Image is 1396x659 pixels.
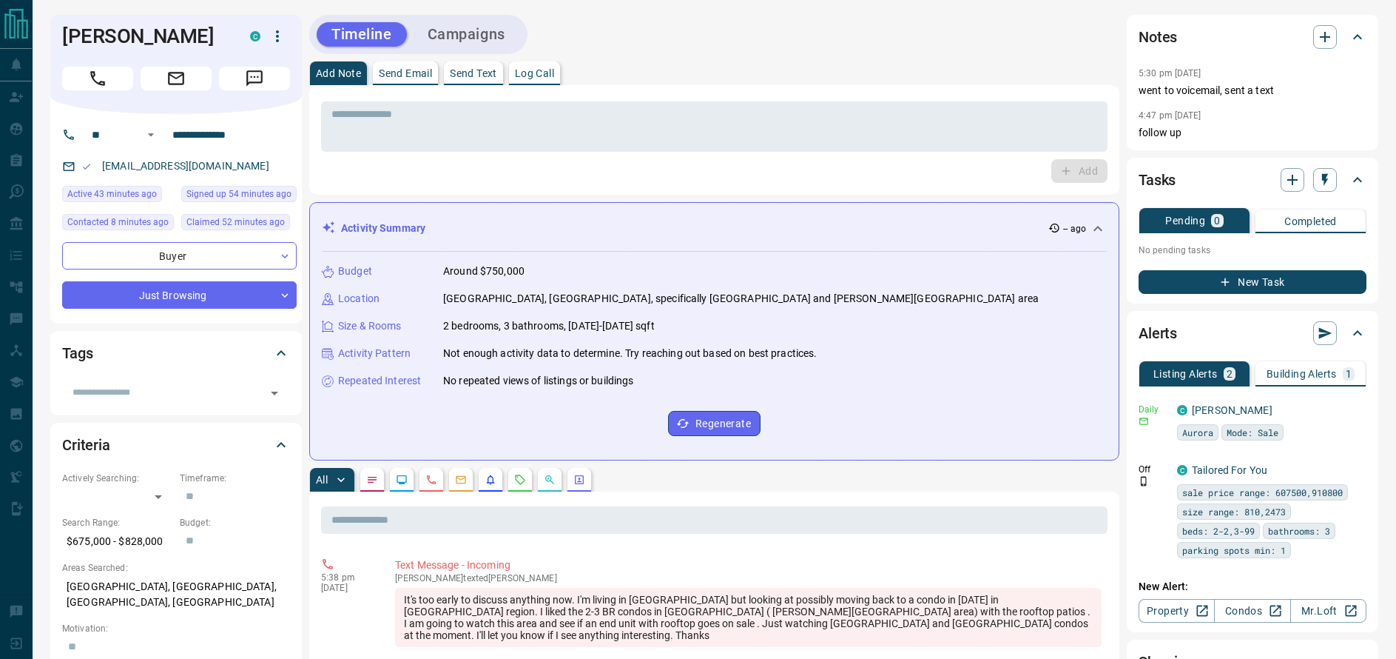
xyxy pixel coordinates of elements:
span: beds: 2-2,3-99 [1182,523,1255,538]
div: Activity Summary-- ago [322,215,1107,242]
p: Budget: [180,516,290,529]
div: Mon Sep 15 2025 [62,186,174,207]
span: Message [219,67,290,90]
p: follow up [1139,125,1366,141]
p: Motivation: [62,622,290,635]
p: No repeated views of listings or buildings [443,373,634,389]
h1: [PERSON_NAME] [62,24,228,48]
p: Repeated Interest [338,373,421,389]
a: Tailored For You [1192,464,1267,476]
span: Mode: Sale [1227,425,1278,440]
p: Around $750,000 [443,264,525,279]
p: Log Call [515,68,554,78]
button: Campaigns [413,22,520,47]
div: It's too early to discuss anything now. I'm living in [GEOGRAPHIC_DATA] but looking at possibly m... [395,588,1102,647]
svg: Emails [455,474,467,486]
svg: Calls [425,474,437,486]
p: Add Note [316,68,361,78]
p: $675,000 - $828,000 [62,529,172,554]
p: Building Alerts [1267,369,1337,379]
p: Listing Alerts [1153,369,1218,379]
p: [DATE] [321,583,373,593]
p: 0 [1214,215,1220,226]
div: Notes [1139,19,1366,55]
p: Send Email [379,68,432,78]
span: Email [141,67,212,90]
p: Search Range: [62,516,172,529]
div: Mon Sep 15 2025 [62,214,174,235]
p: 5:30 pm [DATE] [1139,68,1201,78]
svg: Requests [514,474,526,486]
h2: Tags [62,341,92,365]
div: Tasks [1139,162,1366,198]
p: Not enough activity data to determine. Try reaching out based on best practices. [443,346,817,361]
p: [PERSON_NAME] texted [PERSON_NAME] [395,573,1102,583]
svg: Lead Browsing Activity [396,474,408,486]
div: condos.ca [1177,465,1187,475]
p: [GEOGRAPHIC_DATA], [GEOGRAPHIC_DATA], specifically [GEOGRAPHIC_DATA] and [PERSON_NAME][GEOGRAPHIC... [443,291,1039,307]
p: Off [1139,463,1168,476]
span: Signed up 54 minutes ago [186,187,291,201]
svg: Email Valid [81,161,92,172]
p: Activity Pattern [338,346,411,361]
div: Criteria [62,427,290,463]
svg: Email [1139,416,1149,426]
a: Condos [1214,599,1290,623]
p: 1 [1346,369,1352,379]
p: All [316,475,328,485]
div: Buyer [62,242,297,270]
p: -- ago [1063,222,1086,235]
span: Aurora [1182,425,1213,440]
p: Areas Searched: [62,561,290,575]
svg: Push Notification Only [1139,476,1149,486]
div: condos.ca [250,31,260,41]
svg: Listing Alerts [485,474,496,486]
p: Text Message - Incoming [395,558,1102,573]
p: 4:47 pm [DATE] [1139,110,1201,121]
p: Size & Rooms [338,318,402,334]
button: Open [264,383,285,404]
div: Just Browsing [62,281,297,309]
div: condos.ca [1177,405,1187,415]
a: [PERSON_NAME] [1192,404,1272,416]
p: [GEOGRAPHIC_DATA], [GEOGRAPHIC_DATA], [GEOGRAPHIC_DATA], [GEOGRAPHIC_DATA] [62,575,290,615]
div: Mon Sep 15 2025 [181,186,297,207]
h2: Alerts [1139,321,1177,345]
p: 5:38 pm [321,572,373,583]
a: Mr.Loft [1290,599,1366,623]
h2: Criteria [62,433,110,457]
p: Timeframe: [180,472,290,485]
p: Location [338,291,380,307]
h2: Notes [1139,25,1177,49]
button: Open [142,126,160,144]
svg: Agent Actions [573,474,585,486]
svg: Notes [366,474,378,486]
p: Budget [338,264,372,279]
p: went to voicemail, sent a text [1139,83,1366,98]
span: Claimed 52 minutes ago [186,215,285,230]
div: Alerts [1139,315,1366,351]
span: Call [62,67,133,90]
span: Contacted 8 minutes ago [67,215,169,230]
button: Timeline [317,22,407,47]
p: New Alert: [1139,579,1366,595]
p: Actively Searching: [62,472,172,485]
p: Completed [1284,216,1337,227]
p: Send Text [450,68,497,78]
span: sale price range: 607500,910800 [1182,485,1343,500]
a: [EMAIL_ADDRESS][DOMAIN_NAME] [102,160,269,172]
div: Tags [62,335,290,371]
p: No pending tasks [1139,239,1366,261]
svg: Opportunities [544,474,556,486]
span: size range: 810,2473 [1182,504,1286,519]
span: bathrooms: 3 [1268,523,1330,538]
span: Active 43 minutes ago [67,187,157,201]
p: 2 [1227,369,1233,379]
span: parking spots min: 1 [1182,543,1286,558]
button: New Task [1139,270,1366,294]
div: Mon Sep 15 2025 [181,214,297,235]
a: Property [1139,599,1215,623]
h2: Tasks [1139,168,1176,192]
button: Regenerate [668,411,761,436]
p: 2 bedrooms, 3 bathrooms, [DATE]-[DATE] sqft [443,318,655,334]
